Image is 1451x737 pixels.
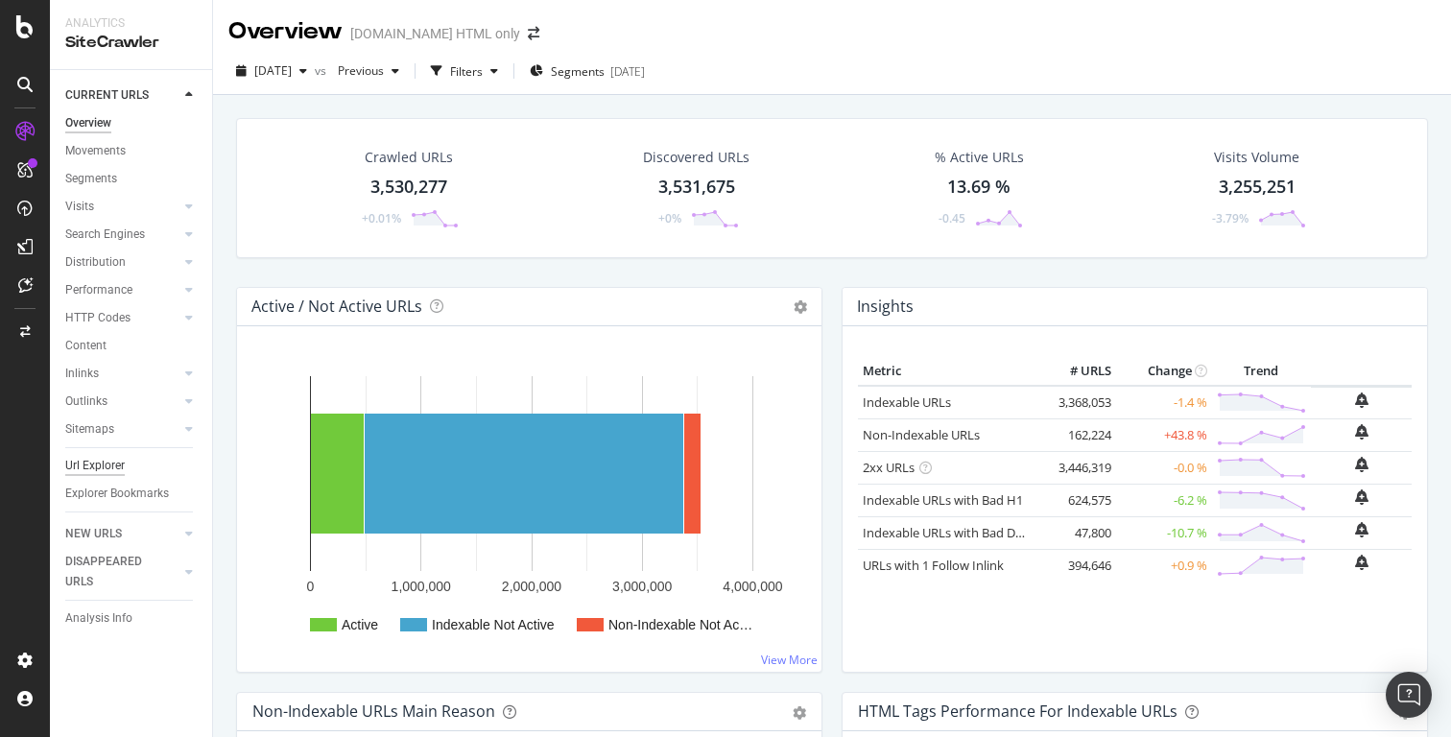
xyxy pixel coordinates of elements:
[947,175,1011,200] div: 13.69 %
[65,484,169,504] div: Explorer Bookmarks
[1039,549,1116,582] td: 394,646
[1219,175,1296,200] div: 3,255,251
[65,169,199,189] a: Segments
[502,579,561,594] text: 2,000,000
[252,701,495,721] div: Non-Indexable URLs Main Reason
[65,85,179,106] a: CURRENT URLS
[65,419,179,440] a: Sitemaps
[65,552,162,592] div: DISAPPEARED URLS
[1116,418,1212,451] td: +43.8 %
[65,608,199,629] a: Analysis Info
[65,141,199,161] a: Movements
[863,557,1004,574] a: URLs with 1 Follow Inlink
[65,456,199,476] a: Url Explorer
[65,364,179,384] a: Inlinks
[643,148,749,167] div: Discovered URLs
[65,252,179,273] a: Distribution
[551,63,605,80] span: Segments
[658,210,681,226] div: +0%
[858,701,1177,721] div: HTML Tags Performance for Indexable URLs
[432,617,555,632] text: Indexable Not Active
[863,459,915,476] a: 2xx URLs
[1039,418,1116,451] td: 162,224
[65,552,179,592] a: DISAPPEARED URLS
[65,225,179,245] a: Search Engines
[65,113,199,133] a: Overview
[1039,451,1116,484] td: 3,446,319
[793,706,806,720] div: gear
[1116,549,1212,582] td: +0.9 %
[342,617,378,632] text: Active
[65,85,149,106] div: CURRENT URLS
[315,62,330,79] span: vs
[350,24,520,43] div: [DOMAIN_NAME] HTML only
[528,27,539,40] div: arrow-right-arrow-left
[228,56,315,86] button: [DATE]
[610,63,645,80] div: [DATE]
[939,210,965,226] div: -0.45
[1355,555,1368,570] div: bell-plus
[423,56,506,86] button: Filters
[794,300,807,314] i: Options
[450,63,483,80] div: Filters
[857,294,914,320] h4: Insights
[330,56,407,86] button: Previous
[65,15,197,32] div: Analytics
[65,308,131,328] div: HTTP Codes
[1212,210,1249,226] div: -3.79%
[65,392,179,412] a: Outlinks
[1355,457,1368,472] div: bell-plus
[1355,522,1368,537] div: bell-plus
[65,32,197,54] div: SiteCrawler
[65,252,126,273] div: Distribution
[1386,672,1432,718] div: Open Intercom Messenger
[723,579,782,594] text: 4,000,000
[251,294,422,320] h4: Active / Not Active URLs
[1039,516,1116,549] td: 47,800
[1116,386,1212,419] td: -1.4 %
[65,280,179,300] a: Performance
[65,197,179,217] a: Visits
[65,392,107,412] div: Outlinks
[522,56,653,86] button: Segments[DATE]
[65,113,111,133] div: Overview
[1355,489,1368,505] div: bell-plus
[65,336,107,356] div: Content
[1116,451,1212,484] td: -0.0 %
[228,15,343,48] div: Overview
[65,336,199,356] a: Content
[1355,424,1368,440] div: bell-plus
[362,210,401,226] div: +0.01%
[65,197,94,217] div: Visits
[65,524,122,544] div: NEW URLS
[254,62,292,79] span: 2025 Aug. 14th
[1116,516,1212,549] td: -10.7 %
[65,456,125,476] div: Url Explorer
[863,524,1072,541] a: Indexable URLs with Bad Description
[65,225,145,245] div: Search Engines
[1116,357,1212,386] th: Change
[612,579,672,594] text: 3,000,000
[863,491,1023,509] a: Indexable URLs with Bad H1
[65,608,132,629] div: Analysis Info
[392,579,451,594] text: 1,000,000
[65,524,179,544] a: NEW URLS
[1116,484,1212,516] td: -6.2 %
[858,357,1039,386] th: Metric
[330,62,384,79] span: Previous
[1039,386,1116,419] td: 3,368,053
[761,652,818,668] a: View More
[252,357,806,656] svg: A chart.
[365,148,453,167] div: Crawled URLs
[65,141,126,161] div: Movements
[65,419,114,440] div: Sitemaps
[608,617,752,632] text: Non-Indexable Not Ac…
[1039,357,1116,386] th: # URLS
[863,393,951,411] a: Indexable URLs
[1355,392,1368,408] div: bell-plus
[65,280,132,300] div: Performance
[658,175,735,200] div: 3,531,675
[1212,357,1311,386] th: Trend
[1039,484,1116,516] td: 624,575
